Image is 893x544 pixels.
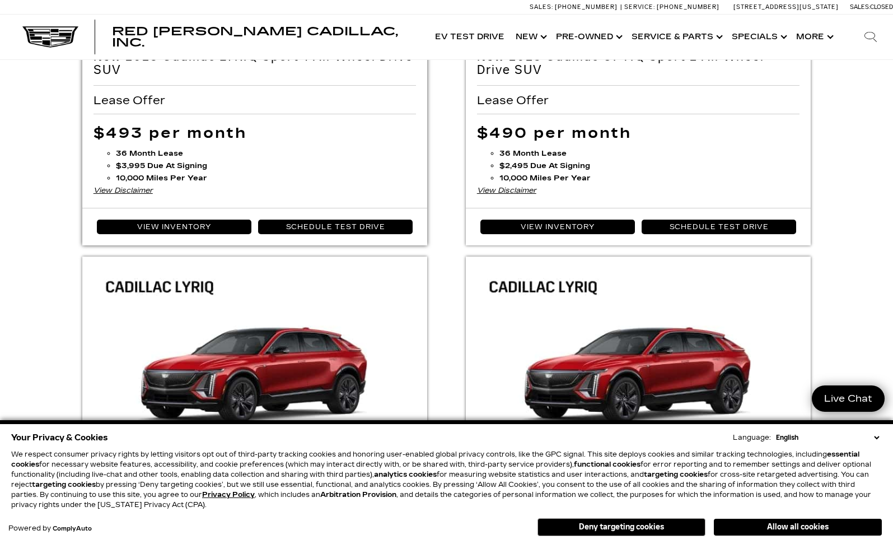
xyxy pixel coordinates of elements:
[620,4,722,10] a: Service: [PHONE_NUMBER]
[258,220,413,234] a: Schedule Test Drive
[112,25,398,49] span: Red [PERSON_NAME] Cadillac, Inc.
[499,161,590,170] strong: $2,495 Due At Signing
[116,149,183,158] span: 36 Month Lease
[773,433,882,443] select: Language Select
[53,526,92,532] a: ComplyAuto
[812,385,885,412] a: Live Chat
[116,161,207,170] strong: $3,995 Due At Signing
[466,257,811,487] img: New 2025 Cadillac LYRIQ
[530,3,553,11] span: Sales:
[819,392,878,405] span: Live Chat
[574,461,640,468] strong: functional cookies
[112,26,418,48] a: Red [PERSON_NAME] Cadillac, Inc.
[11,430,108,445] span: Your Privacy & Cookies
[791,15,837,59] button: More
[626,15,726,59] a: Service & Parts
[537,518,705,536] button: Deny targeting cookies
[555,3,618,11] span: [PHONE_NUMBER]
[870,3,893,11] span: Closed
[499,149,567,158] span: 36 Month Lease
[644,471,708,478] strong: targeting cookies
[429,15,510,59] a: EV Test Drive
[480,220,635,234] a: View Inventory
[477,50,800,77] h2: New 2025 Cadillac OPTIQ Sport 2 All Wheel Drive SUV
[657,3,719,11] span: [PHONE_NUMBER]
[82,257,428,487] img: 2025 Cadillac LYRIQ
[11,449,882,510] p: We respect consumer privacy rights by letting visitors opt out of third-party tracking cookies an...
[93,124,247,142] span: $493 per month
[510,15,550,59] a: New
[714,519,882,536] button: Allow all cookies
[733,434,771,441] div: Language:
[8,525,92,532] div: Powered by
[499,174,591,183] strong: 10,000 Miles Per Year
[530,4,620,10] a: Sales: [PHONE_NUMBER]
[320,491,396,499] strong: Arbitration Provision
[22,26,78,48] img: Cadillac Dark Logo with Cadillac White Text
[733,3,839,11] a: [STREET_ADDRESS][US_STATE]
[477,124,632,142] span: $490 per month
[624,3,655,11] span: Service:
[93,94,168,106] span: Lease Offer
[202,491,255,499] a: Privacy Policy
[93,184,417,197] div: View Disclaimer
[477,184,800,197] div: View Disclaimer
[374,471,437,478] strong: analytics cookies
[32,481,96,489] strong: targeting cookies
[726,15,791,59] a: Specials
[93,50,417,77] h2: New 2025 Cadillac LYRIQ Sport 1 All Wheel Drive SUV
[477,94,551,106] span: Lease Offer
[850,3,870,11] span: Sales:
[116,174,207,183] strong: 10,000 Miles Per Year
[550,15,626,59] a: Pre-Owned
[97,220,252,234] a: View Inventory
[642,220,797,234] a: Schedule Test Drive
